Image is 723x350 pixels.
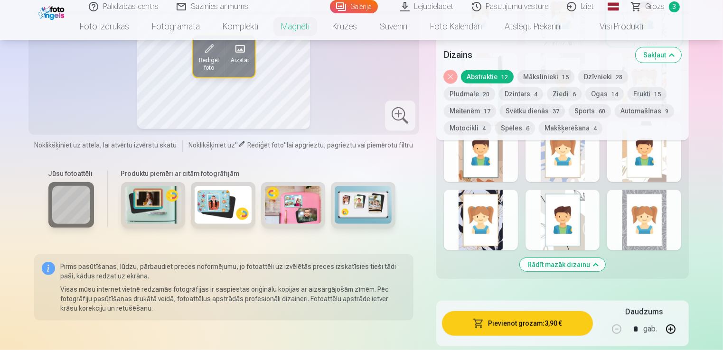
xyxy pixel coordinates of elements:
[235,141,238,149] span: "
[230,56,249,64] span: Aizstāt
[562,74,569,81] span: 15
[444,121,491,135] button: Motocikli4
[270,13,321,40] a: Magnēti
[520,258,605,271] button: Rādīt mazāk dizainu
[547,87,582,101] button: Ziedi6
[616,74,622,81] span: 28
[599,108,605,115] span: 60
[188,141,235,149] span: Noklikšķiniet uz
[646,1,665,12] span: Grozs
[585,87,624,101] button: Ogas14
[669,1,680,12] span: 3
[643,318,657,341] div: gab.
[368,13,419,40] a: Suvenīri
[117,169,399,178] h6: Produktu piemēri ar citām fotogrāfijām
[593,125,597,132] span: 4
[526,125,529,132] span: 6
[517,70,574,83] button: Mākslinieki15
[578,70,628,83] button: Dzīvnieki28
[636,47,681,63] button: Sakļaut
[628,87,667,101] button: Frukti15
[193,36,225,77] button: Rediģēt foto
[225,36,254,77] button: Aizstāt
[68,13,141,40] a: Foto izdrukas
[484,108,490,115] span: 17
[287,141,413,149] span: lai apgrieztu, pagrieztu vai piemērotu filtru
[461,70,514,83] button: Abstraktie12
[442,311,593,336] button: Pievienot grozam:3,90 €
[61,262,406,281] p: Pirms pasūtīšanas, lūdzu, pārbaudiet preces noformējumu, jo fotoattēli uz izvēlētās preces izskat...
[444,104,496,118] button: Meitenēm17
[211,13,270,40] a: Komplekti
[284,141,287,149] span: "
[198,56,219,72] span: Rediģēt foto
[573,91,576,98] span: 6
[321,13,368,40] a: Krūzes
[482,125,486,132] span: 4
[539,121,602,135] button: Makšķerēšana4
[483,91,489,98] span: 20
[534,91,537,98] span: 4
[665,108,668,115] span: 9
[625,306,663,318] h5: Daudzums
[38,4,67,20] img: /fa1
[61,285,406,313] p: Visas mūsu internet vietnē redzamās fotogrāfijas ir saspiestas oriģinālu kopijas ar aizsargājošām...
[495,121,535,135] button: Spēles6
[48,169,94,178] h6: Jūsu fotoattēli
[444,87,495,101] button: Pludmale20
[500,104,565,118] button: Svētku dienās37
[247,141,284,149] span: Rediģēt foto
[141,13,211,40] a: Fotogrāmata
[419,13,493,40] a: Foto kalendāri
[654,91,661,98] span: 15
[493,13,573,40] a: Atslēgu piekariņi
[553,108,559,115] span: 37
[611,91,618,98] span: 14
[34,140,177,150] span: Noklikšķiniet uz attēla, lai atvērtu izvērstu skatu
[569,104,611,118] button: Sports60
[444,48,629,62] h5: Dizains
[573,13,655,40] a: Visi produkti
[501,74,508,81] span: 12
[499,87,543,101] button: Dzintars4
[615,104,674,118] button: Automašīnas9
